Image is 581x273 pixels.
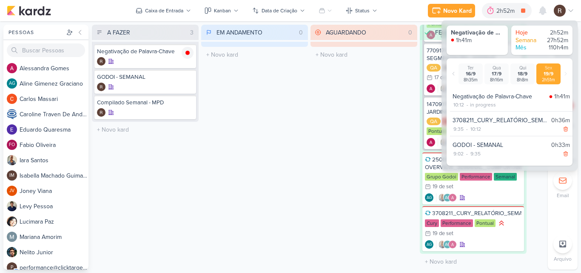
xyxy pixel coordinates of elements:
div: Negativação de Palavra-Chave [453,92,546,101]
img: Alessandra Gomes [427,84,435,93]
div: 1h41m [554,92,570,101]
div: E d u a r d o Q u a r e s m a [20,125,88,134]
input: + Novo kard [422,256,525,268]
div: 2h51m [538,77,559,83]
div: p e r f o r m a n c e @ c l i c k t a r g e t . c o m . b r [20,263,88,272]
p: IM [9,173,14,178]
img: Caroline Traven De Andrade [7,109,17,119]
div: 18/9 [512,71,533,77]
div: Criador(a): Rafael Dornelles [97,83,105,91]
p: FO [9,143,15,147]
div: 3 [187,28,197,37]
div: Criador(a): Rafael Dornelles [97,57,105,66]
div: Grupo Godoi [425,173,458,181]
img: tracking [182,47,194,59]
img: Iara Santos [440,138,448,147]
div: 16/9 [460,71,481,77]
div: Joney Viana [7,186,17,196]
div: Performance [441,219,473,227]
div: C a r o l i n e T r a v e n D e A n d r a d e [20,110,88,119]
p: AG [9,81,15,86]
div: 8h35m [460,77,481,83]
img: Alessandra Gomes [448,240,457,249]
div: 3708211_CURY_RELATÓRIO_SEMANAL_CAMPANHA_CONTRATAÇÃO_RJ [425,210,521,217]
div: Colaboradores: Iara Santos, Aline Gimenez Graciano, Alessandra Gomes [436,193,457,202]
div: J o n e y V i a n a [20,187,88,195]
div: 0 [405,28,416,37]
div: QA [427,64,441,72]
img: Eduardo Quaresma [7,124,17,135]
div: 10:12 [453,101,465,109]
div: 3708211_CURY_RELATÓRIO_SEMANAL_CAMPANHA_CONTRATAÇÃO_RJ [453,116,548,125]
div: 110h4m [543,44,568,52]
div: Ter [460,65,481,71]
div: Colaboradores: Iara Santos, Caroline Traven De Andrade, Alessandra Gomes [438,84,459,93]
img: Alessandra Gomes [7,63,17,73]
button: Novo Kard [428,4,475,17]
div: Semanal [494,173,517,181]
div: Criador(a): Aline Gimenez Graciano [425,240,433,249]
div: L u c i m a r a P a z [20,217,88,226]
img: Alessandra Gomes [427,138,435,147]
img: Carlos Massari [7,94,17,104]
div: Pontual [427,127,447,135]
div: Aline Gimenez Graciano [7,78,17,89]
div: A l e s s a n d r a G o m e s [20,64,88,73]
div: 2h52m [496,6,517,15]
div: Prioridade Alta [497,219,506,227]
p: Email [557,192,569,199]
div: 7709171_MPD_ATUALIZAÇÃO SEGMENTAÇÃO_GOOGLE [427,47,520,62]
div: Sex [538,65,559,71]
div: GODOI - SEMANAL [453,141,548,149]
img: Levy Pessoa [7,201,17,211]
div: Colaboradores: Iara Santos, Caroline Traven De Andrade, Alessandra Gomes [438,138,459,147]
div: 27h52m [543,37,568,44]
p: p [11,265,13,270]
div: 19 de set [433,184,453,190]
input: + Novo kard [312,49,416,61]
img: Iara Santos [438,193,447,202]
div: M a r i a n a A m o r i m [20,233,88,241]
img: Rafael Dornelles [97,57,105,66]
div: Cury [425,219,439,227]
div: Criador(a): Rafael Dornelles [97,108,105,117]
div: Pontual [475,219,496,227]
img: tracking [549,95,553,98]
p: AG [445,196,450,200]
div: Aline Gimenez Graciano [443,240,452,249]
img: Rafael Dornelles [97,108,105,117]
div: I s a b e l l a M a c h a d o G u i m a r ã e s [20,171,88,180]
div: Criador(a): Alessandra Gomes [427,84,435,93]
div: in progress [470,101,496,109]
div: 0 [296,28,306,37]
div: A l i n e G i m e n e z G r a c i a n o [20,79,88,88]
div: Isabella Machado Guimarães [7,170,17,181]
img: Lucimara Paz [7,216,17,227]
div: N e l i t o J u n i o r [20,248,88,257]
div: Aline Gimenez Graciano [425,193,433,202]
div: 8h8m [512,77,533,83]
div: 14709171_MAR_SUBLIME JARDINS_ATUALIZAÇÃO SEGMENTAÇÃO_GOOGLE [427,101,520,116]
div: Hoje [515,29,541,37]
p: AG [445,243,450,247]
div: 9:35 [453,125,464,133]
div: - [464,150,470,158]
img: Rafael Dornelles [554,5,566,17]
div: 1h41m [456,37,472,44]
div: Qui [512,65,533,71]
p: JV [9,189,14,193]
img: Rafael Dornelles [97,83,105,91]
div: 0h36m [551,116,570,125]
img: tracking [451,38,454,42]
img: Iara Santos [440,84,448,93]
div: 9:35 [470,150,481,158]
p: AG [427,196,432,200]
div: Semana [515,37,541,44]
div: 9:02 [453,150,464,158]
div: Aline Gimenez Graciano [425,240,433,249]
div: Negativação de Palavra-Chave [97,48,194,55]
div: 19 de set [433,231,453,236]
div: I a r a S a n t o s [20,156,88,165]
div: 17 de set [434,75,455,80]
div: Negativação de Palavra-Chave [451,29,504,37]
